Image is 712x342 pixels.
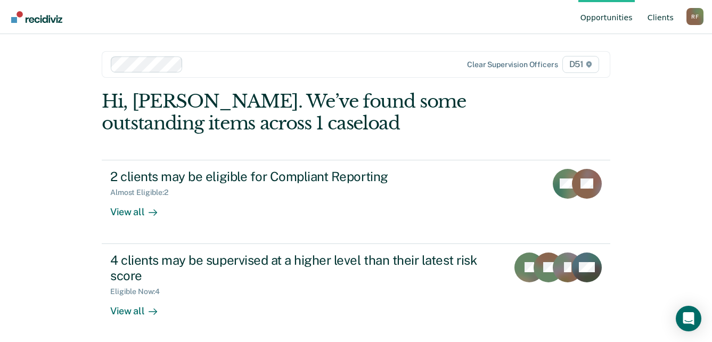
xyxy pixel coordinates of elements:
[562,56,599,73] span: D51
[110,296,170,317] div: View all
[686,8,703,25] button: Profile dropdown button
[102,160,610,244] a: 2 clients may be eligible for Compliant ReportingAlmost Eligible:2View all
[110,253,484,283] div: 4 clients may be supervised at a higher level than their latest risk score
[110,169,484,184] div: 2 clients may be eligible for Compliant Reporting
[110,287,168,296] div: Eligible Now : 4
[110,188,177,197] div: Almost Eligible : 2
[467,60,558,69] div: Clear supervision officers
[110,197,170,218] div: View all
[686,8,703,25] div: R F
[676,306,701,331] div: Open Intercom Messenger
[11,11,62,23] img: Recidiviz
[102,91,509,134] div: Hi, [PERSON_NAME]. We’ve found some outstanding items across 1 caseload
